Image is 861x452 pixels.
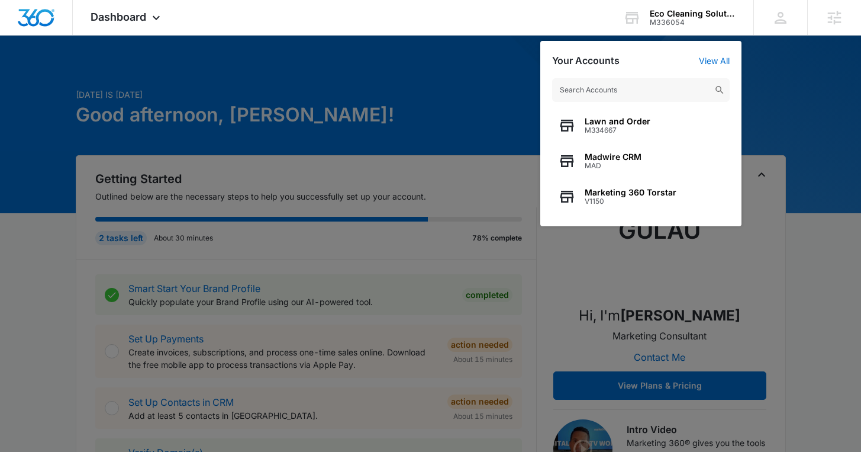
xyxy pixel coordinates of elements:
[552,179,730,214] button: Marketing 360 TorstarV1150
[699,56,730,66] a: View All
[32,69,41,78] img: tab_domain_overview_orange.svg
[91,11,146,23] span: Dashboard
[19,19,28,28] img: logo_orange.svg
[585,197,676,206] span: V1150
[585,152,641,162] span: Madwire CRM
[33,19,58,28] div: v 4.0.25
[650,9,736,18] div: account name
[31,31,130,40] div: Domain: [DOMAIN_NAME]
[650,18,736,27] div: account id
[19,31,28,40] img: website_grey.svg
[585,162,641,170] span: MAD
[585,188,676,197] span: Marketing 360 Torstar
[552,108,730,143] button: Lawn and OrderM334667
[552,55,620,66] h2: Your Accounts
[552,78,730,102] input: Search Accounts
[552,143,730,179] button: Madwire CRMMAD
[45,70,106,78] div: Domain Overview
[585,126,650,134] span: M334667
[585,117,650,126] span: Lawn and Order
[131,70,199,78] div: Keywords by Traffic
[118,69,127,78] img: tab_keywords_by_traffic_grey.svg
